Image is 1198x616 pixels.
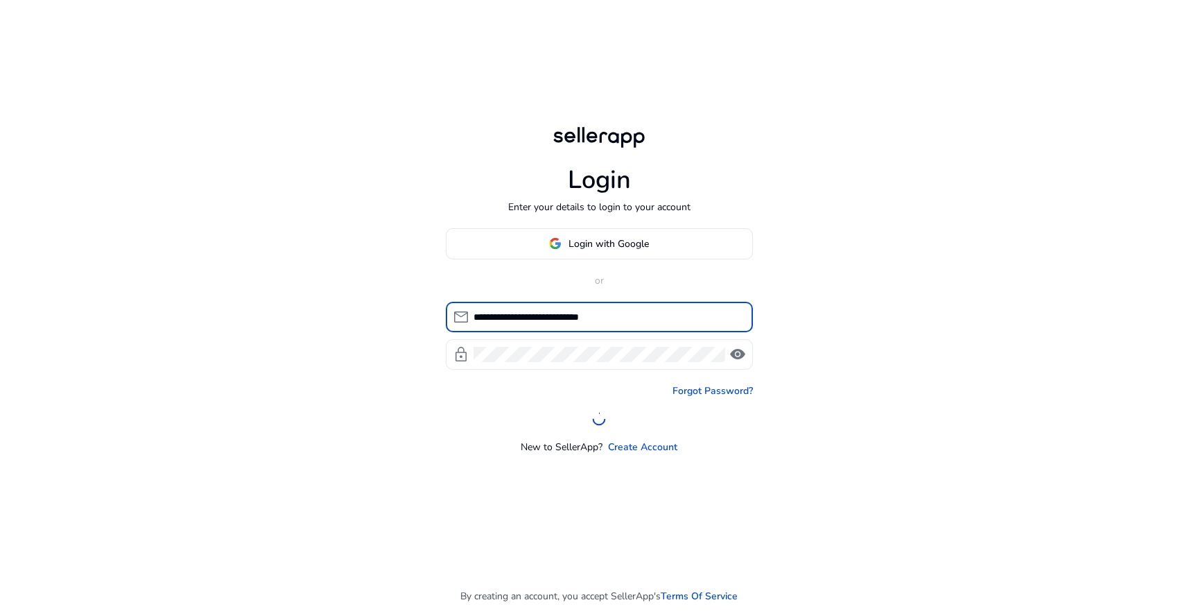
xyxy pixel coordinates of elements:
p: New to SellerApp? [521,440,602,454]
a: Create Account [608,440,677,454]
a: Forgot Password? [672,384,753,398]
img: google-logo.svg [549,237,562,250]
p: or [446,273,753,288]
p: Enter your details to login to your account [508,200,691,214]
span: lock [453,346,469,363]
button: Login with Google [446,228,753,259]
span: visibility [729,346,746,363]
span: Login with Google [568,237,649,251]
a: Terms Of Service [661,589,738,604]
h1: Login [568,165,631,195]
span: mail [453,309,469,325]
